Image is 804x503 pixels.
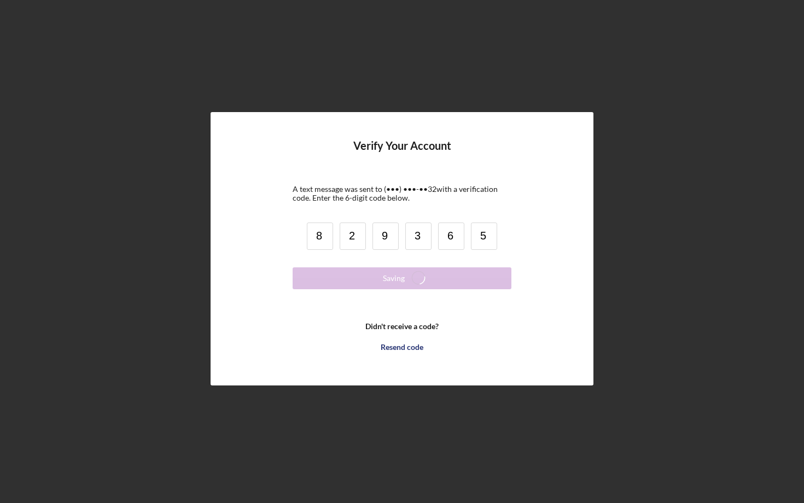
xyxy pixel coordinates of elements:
[353,139,451,168] h4: Verify Your Account
[381,336,423,358] div: Resend code
[365,322,439,331] b: Didn't receive a code?
[293,267,511,289] button: Saving
[293,185,511,202] div: A text message was sent to (•••) •••-•• 32 with a verification code. Enter the 6-digit code below.
[293,336,511,358] button: Resend code
[383,267,405,289] div: Saving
